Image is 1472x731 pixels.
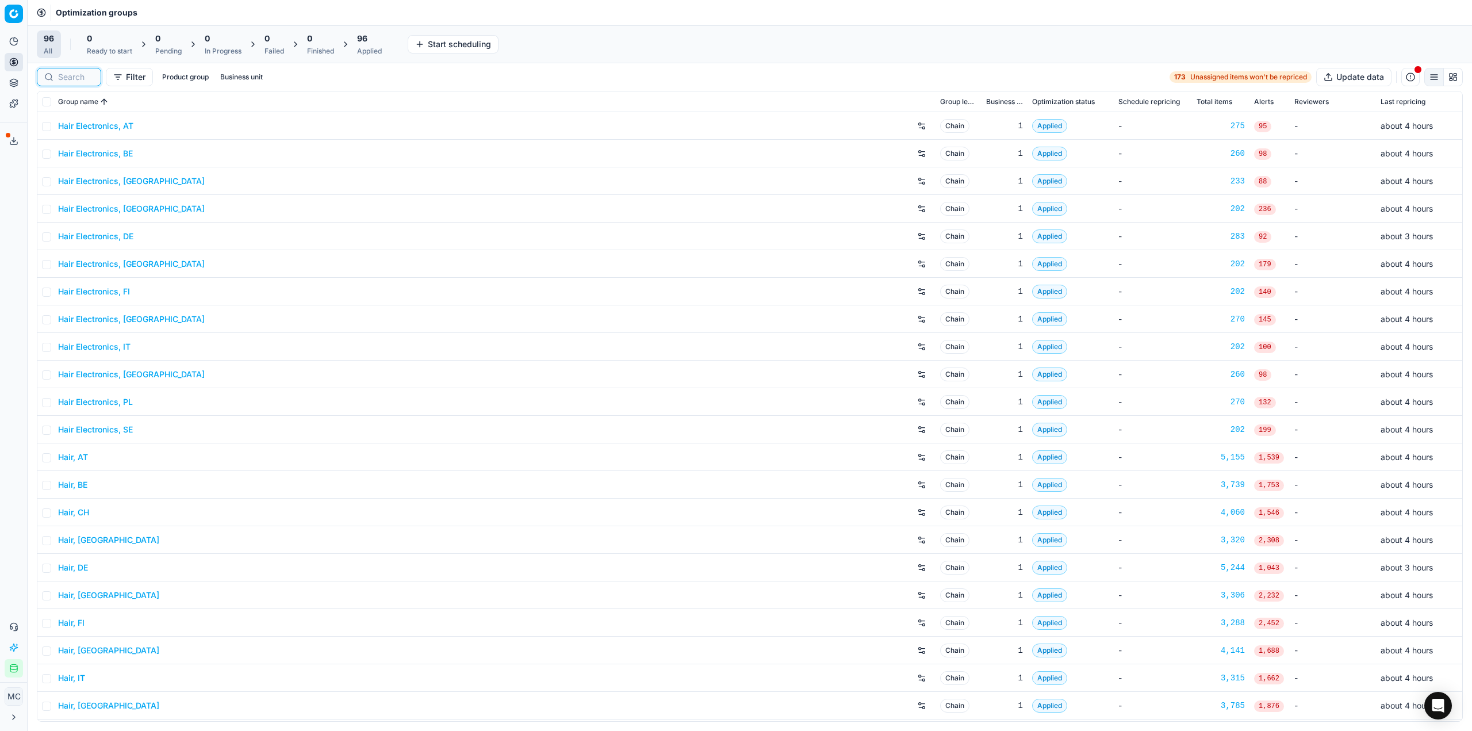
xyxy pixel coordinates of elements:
[986,203,1023,215] div: 1
[986,286,1023,297] div: 1
[1197,645,1245,656] a: 4,141
[940,395,969,409] span: Chain
[1254,673,1284,684] span: 1,662
[58,120,133,132] a: Hair Electronics, AT
[940,699,969,713] span: Chain
[1032,561,1067,575] span: Applied
[1114,499,1192,526] td: -
[1197,175,1245,187] div: 233
[940,561,969,575] span: Chain
[1114,167,1192,195] td: -
[1381,397,1433,407] span: about 4 hours
[1290,443,1376,471] td: -
[205,47,241,56] div: In Progress
[408,35,499,53] button: Start scheduling
[58,175,205,187] a: Hair Electronics, [GEOGRAPHIC_DATA]
[307,33,312,44] span: 0
[1032,506,1067,519] span: Applied
[1114,195,1192,223] td: -
[44,47,54,56] div: All
[87,47,132,56] div: Ready to start
[58,451,88,463] a: Hair, AT
[1197,451,1245,463] div: 5,155
[58,369,205,380] a: Hair Electronics, [GEOGRAPHIC_DATA]
[1114,554,1192,581] td: -
[986,479,1023,491] div: 1
[986,313,1023,325] div: 1
[58,341,131,353] a: Hair Electronics, IT
[58,534,159,546] a: Hair, [GEOGRAPHIC_DATA]
[940,147,969,160] span: Chain
[1032,147,1067,160] span: Applied
[1118,97,1180,106] span: Schedule repricing
[1290,664,1376,692] td: -
[1254,231,1271,243] span: 92
[58,258,205,270] a: Hair Electronics, [GEOGRAPHIC_DATA]
[1290,167,1376,195] td: -
[986,120,1023,132] div: 1
[1381,590,1433,600] span: about 4 hours
[1032,616,1067,630] span: Applied
[1197,617,1245,629] div: 3,288
[1197,313,1245,325] div: 270
[940,174,969,188] span: Chain
[1254,562,1284,574] span: 1,043
[1032,174,1067,188] span: Applied
[58,396,133,408] a: Hair Electronics, PL
[940,671,969,685] span: Chain
[1290,554,1376,581] td: -
[1032,644,1067,657] span: Applied
[1381,342,1433,351] span: about 4 hours
[58,562,88,573] a: Hair, DE
[1032,285,1067,298] span: Applied
[1254,645,1284,657] span: 1,688
[155,47,182,56] div: Pending
[986,451,1023,463] div: 1
[357,47,382,56] div: Applied
[1254,480,1284,491] span: 1,753
[1254,397,1276,408] span: 132
[986,424,1023,435] div: 1
[1032,395,1067,409] span: Applied
[1381,231,1433,241] span: about 3 hours
[986,341,1023,353] div: 1
[1254,369,1271,381] span: 98
[56,7,137,18] nav: breadcrumb
[986,562,1023,573] div: 1
[58,479,87,491] a: Hair, BE
[1032,699,1067,713] span: Applied
[1254,535,1284,546] span: 2,308
[1170,71,1312,83] a: 173Unassigned items won't be repriced
[5,688,22,705] span: MC
[1114,305,1192,333] td: -
[1254,286,1276,298] span: 140
[1254,259,1276,270] span: 179
[1114,526,1192,554] td: -
[1197,286,1245,297] a: 202
[1197,231,1245,242] div: 283
[1032,671,1067,685] span: Applied
[1381,97,1425,106] span: Last repricing
[1197,97,1232,106] span: Total items
[940,533,969,547] span: Chain
[1114,223,1192,250] td: -
[1197,341,1245,353] a: 202
[1197,562,1245,573] a: 5,244
[1254,452,1284,464] span: 1,539
[986,175,1023,187] div: 1
[1290,195,1376,223] td: -
[5,687,23,706] button: MC
[1290,471,1376,499] td: -
[940,97,977,106] span: Group level
[1254,176,1271,187] span: 88
[940,368,969,381] span: Chain
[1254,701,1284,712] span: 1,876
[986,617,1023,629] div: 1
[1197,479,1245,491] div: 3,739
[1114,581,1192,609] td: -
[1114,637,1192,664] td: -
[1197,424,1245,435] a: 202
